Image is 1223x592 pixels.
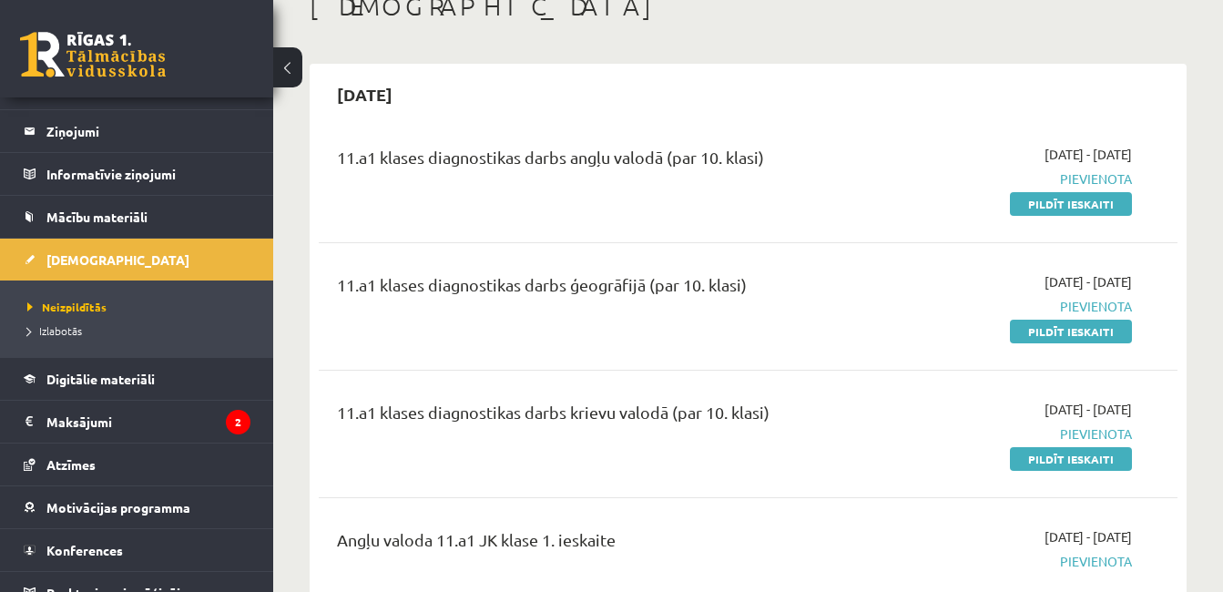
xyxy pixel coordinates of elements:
span: Pievienota [885,297,1132,316]
h2: [DATE] [319,73,411,116]
a: Pildīt ieskaiti [1010,447,1132,471]
a: Izlabotās [27,322,255,339]
a: Maksājumi2 [24,401,250,443]
legend: Ziņojumi [46,110,250,152]
span: Pievienota [885,552,1132,571]
span: Neizpildītās [27,300,107,314]
a: Atzīmes [24,444,250,485]
div: 11.a1 klases diagnostikas darbs krievu valodā (par 10. klasi) [337,400,858,434]
legend: Maksājumi [46,401,250,443]
i: 2 [226,410,250,434]
div: Angļu valoda 11.a1 JK klase 1. ieskaite [337,527,858,561]
span: Pievienota [885,169,1132,189]
span: Izlabotās [27,323,82,338]
a: Rīgas 1. Tālmācības vidusskola [20,32,166,77]
a: Digitālie materiāli [24,358,250,400]
span: Atzīmes [46,456,96,473]
div: 11.a1 klases diagnostikas darbs ģeogrāfijā (par 10. klasi) [337,272,858,306]
a: Konferences [24,529,250,571]
a: Motivācijas programma [24,486,250,528]
a: Pildīt ieskaiti [1010,192,1132,216]
a: Ziņojumi [24,110,250,152]
span: Mācību materiāli [46,209,148,225]
span: [DATE] - [DATE] [1045,400,1132,419]
div: 11.a1 klases diagnostikas darbs angļu valodā (par 10. klasi) [337,145,858,179]
span: [DATE] - [DATE] [1045,272,1132,291]
span: Konferences [46,542,123,558]
a: Pildīt ieskaiti [1010,320,1132,343]
span: [DEMOGRAPHIC_DATA] [46,251,189,268]
span: Digitālie materiāli [46,371,155,387]
span: [DATE] - [DATE] [1045,527,1132,546]
legend: Informatīvie ziņojumi [46,153,250,195]
a: Mācību materiāli [24,196,250,238]
a: Neizpildītās [27,299,255,315]
a: Informatīvie ziņojumi [24,153,250,195]
span: Motivācijas programma [46,499,190,515]
span: Pievienota [885,424,1132,444]
span: [DATE] - [DATE] [1045,145,1132,164]
a: [DEMOGRAPHIC_DATA] [24,239,250,281]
